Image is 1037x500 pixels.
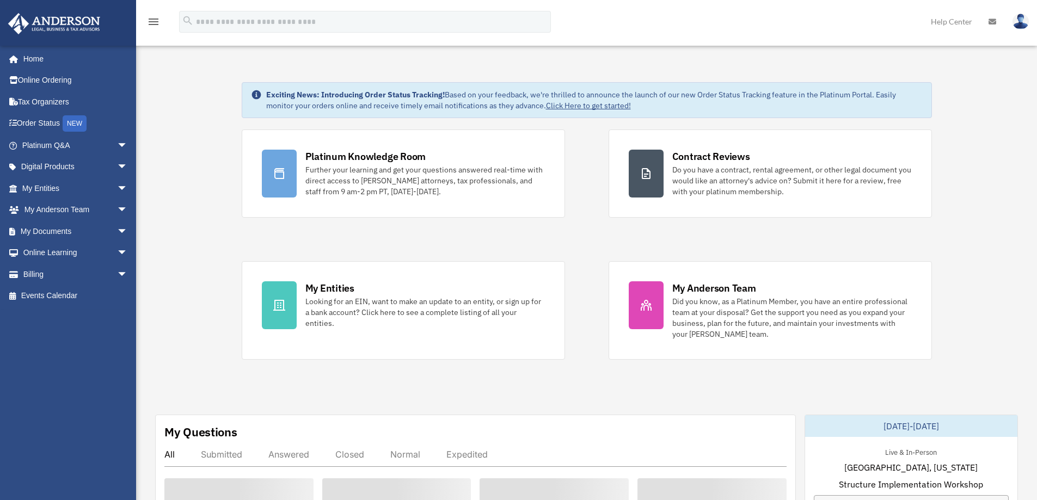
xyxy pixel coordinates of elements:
a: Click Here to get started! [546,101,631,110]
span: Structure Implementation Workshop [839,478,983,491]
img: Anderson Advisors Platinum Portal [5,13,103,34]
div: Did you know, as a Platinum Member, you have an entire professional team at your disposal? Get th... [672,296,912,339]
a: Events Calendar [8,285,144,307]
div: Contract Reviews [672,150,750,163]
span: arrow_drop_down [117,242,139,264]
div: My Questions [164,424,237,440]
i: menu [147,15,160,28]
div: Answered [268,449,309,460]
span: arrow_drop_down [117,177,139,200]
a: Contract Reviews Do you have a contract, rental agreement, or other legal document you would like... [609,129,932,218]
div: Based on your feedback, we're thrilled to announce the launch of our new Order Status Tracking fe... [266,89,923,111]
span: arrow_drop_down [117,263,139,286]
a: Platinum Q&Aarrow_drop_down [8,134,144,156]
img: User Pic [1013,14,1029,29]
span: arrow_drop_down [117,199,139,221]
strong: Exciting News: Introducing Order Status Tracking! [266,90,445,100]
div: Further your learning and get your questions answered real-time with direct access to [PERSON_NAM... [305,164,545,197]
div: Platinum Knowledge Room [305,150,426,163]
a: My Documentsarrow_drop_down [8,220,144,242]
a: My Anderson Team Did you know, as a Platinum Member, you have an entire professional team at your... [609,261,932,360]
span: arrow_drop_down [117,156,139,178]
div: Expedited [446,449,488,460]
span: arrow_drop_down [117,220,139,243]
a: Tax Organizers [8,91,144,113]
div: Submitted [201,449,242,460]
div: My Anderson Team [672,281,756,295]
a: Home [8,48,139,70]
a: Online Learningarrow_drop_down [8,242,144,264]
div: My Entities [305,281,354,295]
span: [GEOGRAPHIC_DATA], [US_STATE] [844,461,978,474]
a: My Anderson Teamarrow_drop_down [8,199,144,221]
a: Digital Productsarrow_drop_down [8,156,144,178]
span: arrow_drop_down [117,134,139,157]
a: My Entities Looking for an EIN, want to make an update to an entity, or sign up for a bank accoun... [242,261,565,360]
a: menu [147,19,160,28]
div: Looking for an EIN, want to make an update to an entity, or sign up for a bank account? Click her... [305,296,545,329]
div: [DATE]-[DATE] [805,415,1017,437]
div: Live & In-Person [876,446,946,457]
div: All [164,449,175,460]
a: My Entitiesarrow_drop_down [8,177,144,199]
a: Platinum Knowledge Room Further your learning and get your questions answered real-time with dire... [242,129,565,218]
i: search [182,15,194,27]
div: Closed [335,449,364,460]
a: Order StatusNEW [8,113,144,135]
div: Do you have a contract, rental agreement, or other legal document you would like an attorney's ad... [672,164,912,197]
a: Online Ordering [8,70,144,91]
div: NEW [63,115,87,132]
div: Normal [390,449,420,460]
a: Billingarrow_drop_down [8,263,144,285]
